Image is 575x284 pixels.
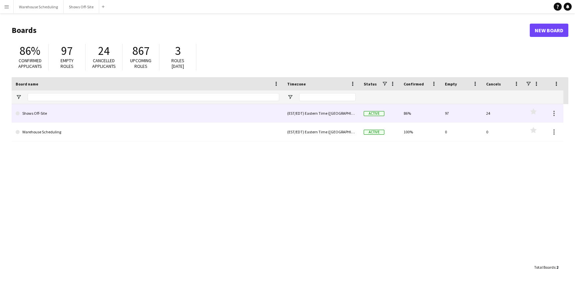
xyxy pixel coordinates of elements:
span: Cancels [486,81,501,86]
span: Empty [445,81,457,86]
div: 24 [482,104,523,122]
span: Total Boards [534,265,555,270]
span: Empty roles [61,58,74,69]
div: 97 [441,104,482,122]
span: Confirmed [404,81,424,86]
div: 100% [400,123,441,141]
div: (EST/EDT) Eastern Time ([GEOGRAPHIC_DATA] & [GEOGRAPHIC_DATA]) [283,123,360,141]
span: Timezone [287,81,306,86]
span: 3 [175,44,181,58]
span: 86% [20,44,40,58]
span: Board name [16,81,38,86]
div: 0 [441,123,482,141]
a: Warehouse Scheduling [16,123,279,141]
div: 0 [482,123,523,141]
button: Open Filter Menu [16,94,22,100]
button: Open Filter Menu [287,94,293,100]
a: Shows Off-Site [16,104,279,123]
span: Confirmed applicants [18,58,42,69]
button: Warehouse Scheduling [14,0,64,13]
span: Cancelled applicants [92,58,116,69]
span: Roles [DATE] [171,58,184,69]
span: 97 [61,44,73,58]
a: New Board [530,24,568,37]
span: Active [364,130,384,135]
span: Active [364,111,384,116]
div: (EST/EDT) Eastern Time ([GEOGRAPHIC_DATA] & [GEOGRAPHIC_DATA]) [283,104,360,122]
span: 867 [132,44,149,58]
h1: Boards [12,25,530,35]
span: Upcoming roles [130,58,151,69]
div: : [534,261,558,274]
button: Shows Off-Site [64,0,99,13]
input: Timezone Filter Input [299,93,356,101]
input: Board name Filter Input [28,93,279,101]
span: 2 [556,265,558,270]
span: Status [364,81,377,86]
span: 24 [98,44,109,58]
div: 86% [400,104,441,122]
